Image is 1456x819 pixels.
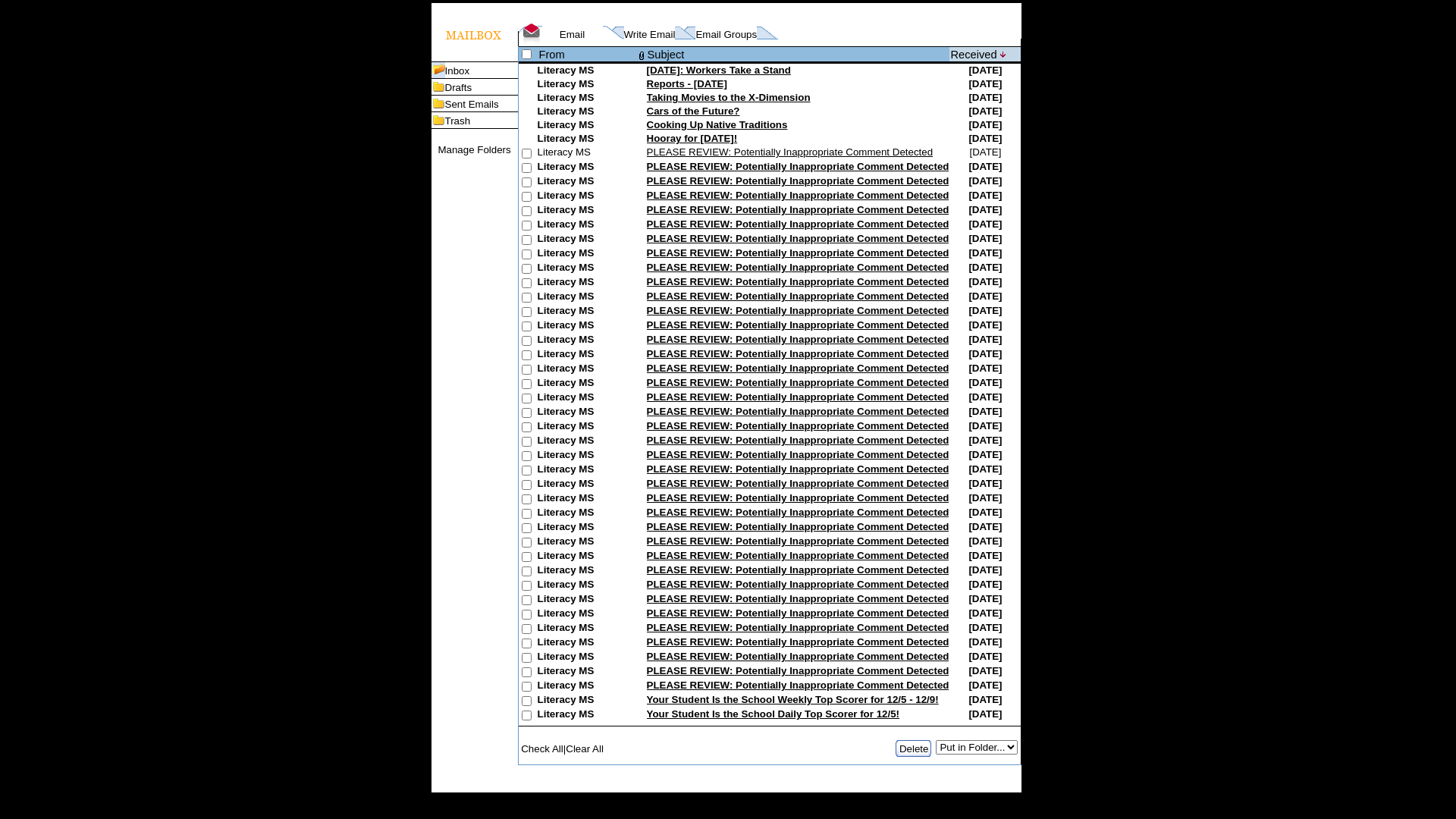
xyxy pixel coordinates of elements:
[647,679,949,691] a: PLEASE REVIEW: Potentially Inappropriate Comment Detected
[538,391,636,406] td: Literacy MS
[566,743,604,755] a: Clear All
[538,636,636,651] td: Literacy MS
[647,507,949,518] a: PLEASE REVIEW: Potentially Inappropriate Comment Detected
[647,276,949,287] a: PLEASE REVIEW: Potentially Inappropriate Comment Detected
[647,305,949,316] a: PLEASE REVIEW: Potentially Inappropriate Comment Detected
[647,64,791,76] a: [DATE]: Workers Take a Stand
[648,49,685,61] a: Subject
[968,579,1002,590] nobr: [DATE]
[968,247,1002,259] nobr: [DATE]
[968,105,1002,117] nobr: [DATE]
[647,175,949,187] a: PLEASE REVIEW: Potentially Inappropriate Comment Detected
[538,435,636,449] td: Literacy MS
[431,62,445,78] img: folder_icon_pick.gif
[647,161,949,172] a: PLEASE REVIEW: Potentially Inappropriate Comment Detected
[647,550,949,561] a: PLEASE REVIEW: Potentially Inappropriate Comment Detected
[538,679,636,694] td: Literacy MS
[538,406,636,420] td: Literacy MS
[445,82,472,93] a: Drafts
[968,133,1002,144] nobr: [DATE]
[538,651,636,665] td: Literacy MS
[899,743,929,755] a: Delete
[637,48,646,61] img: attach file
[538,478,636,492] td: Literacy MS
[431,96,445,111] img: folder_icon.gif
[968,679,1002,691] nobr: [DATE]
[538,247,636,262] td: Literacy MS
[538,290,636,305] td: Literacy MS
[519,740,663,757] td: |
[538,119,636,133] td: Literacy MS
[538,319,636,334] td: Literacy MS
[438,144,510,155] a: Manage Folders
[968,607,1002,619] nobr: [DATE]
[968,564,1002,576] nobr: [DATE]
[647,391,949,403] a: PLEASE REVIEW: Potentially Inappropriate Comment Detected
[647,377,949,388] a: PLEASE REVIEW: Potentially Inappropriate Comment Detected
[538,708,636,723] td: Literacy MS
[445,65,470,77] a: Inbox
[968,78,1002,89] nobr: [DATE]
[968,449,1002,460] nobr: [DATE]
[968,119,1002,130] nobr: [DATE]
[968,665,1002,676] nobr: [DATE]
[647,607,949,619] a: PLEASE REVIEW: Potentially Inappropriate Comment Detected
[538,262,636,276] td: Literacy MS
[445,115,471,127] a: Trash
[538,334,636,348] td: Literacy MS
[647,478,949,489] a: PLEASE REVIEW: Potentially Inappropriate Comment Detected
[538,78,636,92] td: Literacy MS
[968,262,1002,273] nobr: [DATE]
[647,146,934,158] a: PLEASE REVIEW: Potentially Inappropriate Comment Detected
[538,622,636,636] td: Literacy MS
[968,290,1002,302] nobr: [DATE]
[538,665,636,679] td: Literacy MS
[647,190,949,201] a: PLEASE REVIEW: Potentially Inappropriate Comment Detected
[647,622,949,633] a: PLEASE REVIEW: Potentially Inappropriate Comment Detected
[560,29,585,40] a: Email
[968,420,1002,431] nobr: [DATE]
[538,535,636,550] td: Literacy MS
[968,175,1002,187] nobr: [DATE]
[538,204,636,218] td: Literacy MS
[647,319,949,331] a: PLEASE REVIEW: Potentially Inappropriate Comment Detected
[445,99,499,110] a: Sent Emails
[538,377,636,391] td: Literacy MS
[968,593,1002,604] nobr: [DATE]
[647,406,949,417] a: PLEASE REVIEW: Potentially Inappropriate Comment Detected
[647,247,949,259] a: PLEASE REVIEW: Potentially Inappropriate Comment Detected
[538,348,636,362] td: Literacy MS
[968,334,1002,345] nobr: [DATE]
[624,29,676,40] a: Write Email
[538,492,636,507] td: Literacy MS
[647,218,949,230] a: PLEASE REVIEW: Potentially Inappropriate Comment Detected
[968,190,1002,201] nobr: [DATE]
[538,694,636,708] td: Literacy MS
[538,564,636,579] td: Literacy MS
[431,112,445,128] img: folder_icon.gif
[538,362,636,377] td: Literacy MS
[968,406,1002,417] nobr: [DATE]
[647,492,949,504] a: PLEASE REVIEW: Potentially Inappropriate Comment Detected
[968,204,1002,215] nobr: [DATE]
[968,478,1002,489] nobr: [DATE]
[647,420,949,431] a: PLEASE REVIEW: Potentially Inappropriate Comment Detected
[968,708,1002,720] nobr: [DATE]
[521,743,563,755] a: Check All
[431,79,445,95] img: folder_icon.gif
[538,92,636,105] td: Literacy MS
[647,334,949,345] a: PLEASE REVIEW: Potentially Inappropriate Comment Detected
[538,463,636,478] td: Literacy MS
[647,665,949,676] a: PLEASE REVIEW: Potentially Inappropriate Comment Detected
[647,290,949,302] a: PLEASE REVIEW: Potentially Inappropriate Comment Detected
[518,764,1022,765] img: black_spacer.gif
[968,535,1002,547] nobr: [DATE]
[647,262,949,273] a: PLEASE REVIEW: Potentially Inappropriate Comment Detected
[969,146,1001,158] nobr: [DATE]
[538,161,636,175] td: Literacy MS
[538,276,636,290] td: Literacy MS
[538,190,636,204] td: Literacy MS
[647,463,949,475] a: PLEASE REVIEW: Potentially Inappropriate Comment Detected
[647,78,727,89] a: Reports - [DATE]
[968,435,1002,446] nobr: [DATE]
